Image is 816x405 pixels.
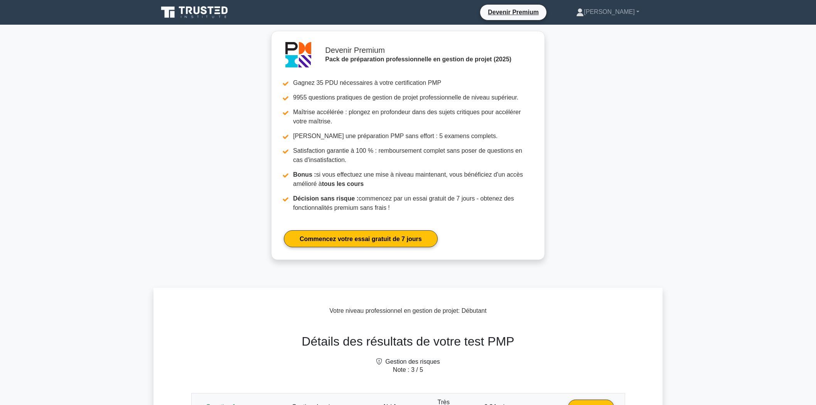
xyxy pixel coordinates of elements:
[393,366,423,373] font: Note : 3 / 5
[329,307,458,314] font: Votre niveau professionnel en gestion de projet
[385,358,440,365] font: Gestion des risques
[488,9,539,15] font: Devenir Premium
[302,334,514,348] font: Détails des résultats de votre test PMP
[558,4,658,20] a: [PERSON_NAME]
[483,7,543,17] a: Devenir Premium
[584,8,635,15] font: [PERSON_NAME]
[284,230,438,247] a: Commencez votre essai gratuit de 7 jours
[458,307,487,314] font: : Débutant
